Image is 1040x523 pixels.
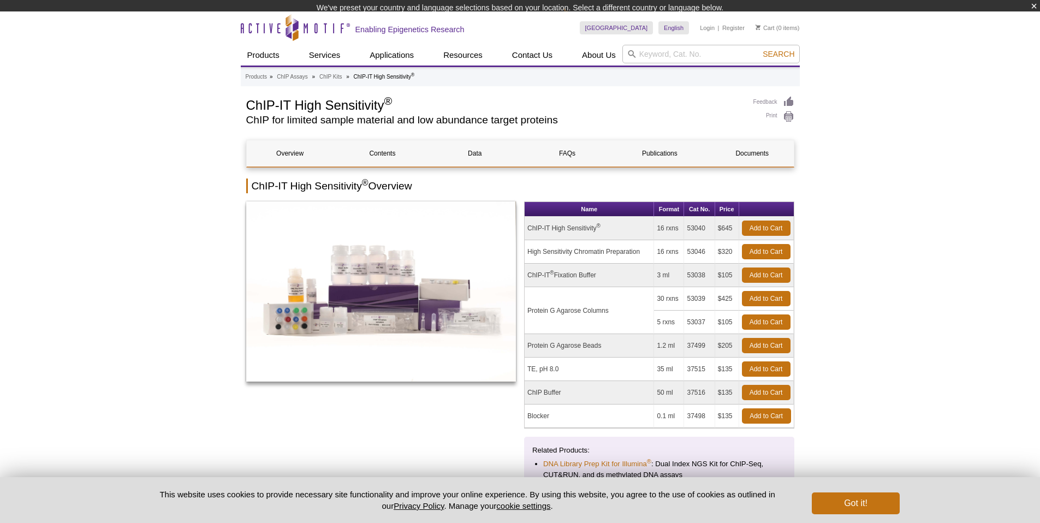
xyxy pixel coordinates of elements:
span: Search [763,50,794,58]
button: Got it! [812,492,899,514]
a: ChIP Assays [277,72,308,82]
td: 50 ml [654,381,684,405]
td: ChIP-IT High Sensitivity [525,217,654,240]
p: This website uses cookies to provide necessary site functionality and improve your online experie... [141,489,794,512]
a: English [658,21,689,34]
a: Register [722,24,745,32]
button: cookie settings [496,501,550,510]
a: Cart [756,24,775,32]
th: Name [525,202,654,217]
td: 37499 [684,334,715,358]
a: Products [241,45,286,66]
td: $105 [715,264,739,287]
sup: ® [597,223,601,229]
a: Add to Cart [742,244,791,259]
sup: ® [550,270,554,276]
td: ChIP Buffer [525,381,654,405]
a: Add to Cart [742,221,791,236]
sup: ® [384,95,392,107]
h2: ChIP-IT High Sensitivity Overview [246,179,794,193]
td: Blocker [525,405,654,428]
td: 37515 [684,358,715,381]
a: Add to Cart [742,361,791,377]
li: » [270,74,273,80]
td: $135 [715,381,739,405]
sup: ® [647,458,651,465]
td: 0.1 ml [654,405,684,428]
a: Applications [363,45,420,66]
th: Format [654,202,684,217]
td: 37516 [684,381,715,405]
td: $320 [715,240,739,264]
td: 1.2 ml [654,334,684,358]
input: Keyword, Cat. No. [622,45,800,63]
a: Contact Us [506,45,559,66]
a: [GEOGRAPHIC_DATA] [580,21,653,34]
a: Documents [709,140,795,167]
td: 53039 [684,287,715,311]
a: Privacy Policy [394,501,444,510]
h1: ChIP-IT High Sensitivity [246,96,742,112]
a: Add to Cart [742,314,791,330]
td: 16 rxns [654,217,684,240]
sup: ® [362,178,369,187]
a: Add to Cart [742,385,791,400]
li: | [718,21,720,34]
button: Search [759,49,798,59]
a: Resources [437,45,489,66]
td: $205 [715,334,739,358]
th: Price [715,202,739,217]
td: High Sensitivity Chromatin Preparation [525,240,654,264]
td: 37498 [684,405,715,428]
li: » [346,74,349,80]
td: 53046 [684,240,715,264]
a: ChIP Kits [319,72,342,82]
td: 16 rxns [654,240,684,264]
img: Your Cart [756,25,760,30]
a: Contents [339,140,426,167]
td: $645 [715,217,739,240]
td: Protein G Agarose Columns [525,287,654,334]
td: 53037 [684,311,715,334]
a: Print [753,111,794,123]
a: DNA Library Prep Kit for Illumina® [543,459,651,469]
p: Related Products: [532,445,786,456]
li: : Dual Index NGS Kit for ChIP-Seq, CUT&RUN, and ds methylated DNA assays [543,459,775,480]
a: Login [700,24,715,32]
td: ChIP-IT Fixation Buffer [525,264,654,287]
a: About Us [575,45,622,66]
a: FAQs [524,140,610,167]
td: 5 rxns [654,311,684,334]
a: Publications [616,140,703,167]
a: Services [302,45,347,66]
li: (0 items) [756,21,800,34]
a: Data [431,140,518,167]
td: Protein G Agarose Beads [525,334,654,358]
td: 30 rxns [654,287,684,311]
td: $135 [715,405,739,428]
td: $425 [715,287,739,311]
a: Products [246,72,267,82]
td: 3 ml [654,264,684,287]
a: Overview [247,140,334,167]
td: TE, pH 8.0 [525,358,654,381]
li: » [312,74,316,80]
td: $135 [715,358,739,381]
td: 53038 [684,264,715,287]
h2: ChIP for limited sample material and low abundance target proteins [246,115,742,125]
a: Feedback [753,96,794,108]
td: 35 ml [654,358,684,381]
a: Add to Cart [742,408,791,424]
td: 53040 [684,217,715,240]
img: ChIP-IT High Sensitivity Kit [246,201,516,382]
a: Add to Cart [742,291,791,306]
td: $105 [715,311,739,334]
sup: ® [411,72,414,77]
h2: Enabling Epigenetics Research [355,25,465,34]
li: ChIP-IT High Sensitivity [354,74,415,80]
img: Change Here [564,8,593,34]
a: Add to Cart [742,268,791,283]
th: Cat No. [684,202,715,217]
a: Add to Cart [742,338,791,353]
